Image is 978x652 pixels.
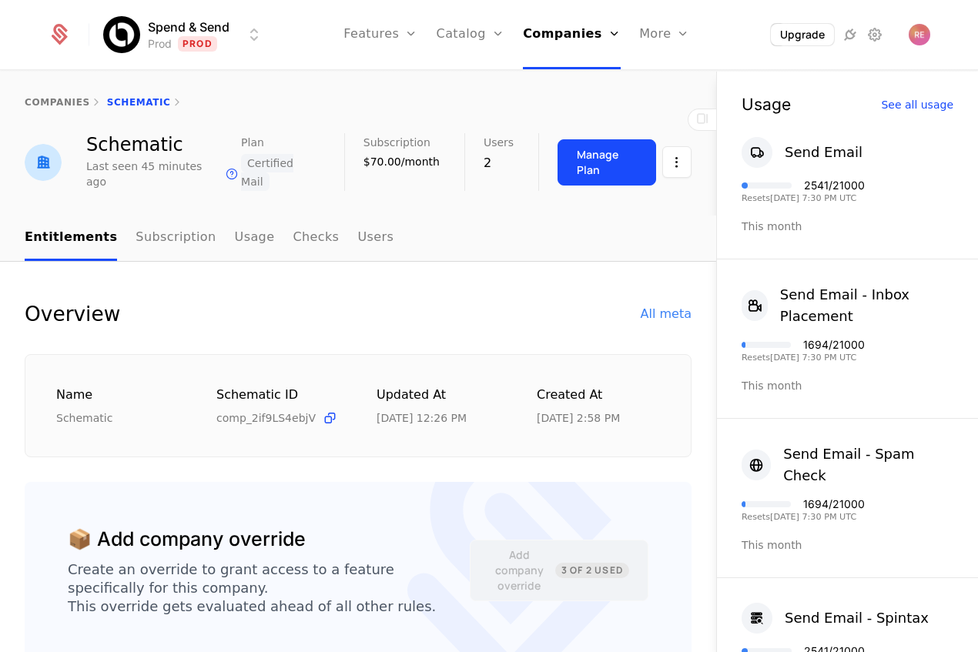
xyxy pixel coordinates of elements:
button: Send Email - Spintax [742,603,929,634]
span: Subscription [363,137,430,148]
div: This month [742,378,953,393]
button: Send Email [742,137,862,168]
a: companies [25,97,90,108]
a: Integrations [841,25,859,44]
div: See all usage [881,99,953,110]
a: Users [357,216,394,261]
a: Checks [293,216,339,261]
img: Schematic [25,144,62,181]
button: Select environment [108,18,263,52]
div: 9/4/25, 2:58 PM [537,410,620,426]
div: Send Email - Spintax [785,607,929,629]
div: Manage Plan [577,147,637,178]
nav: Main [25,216,692,261]
a: Subscription [136,216,216,261]
img: Spend & Send [103,16,140,53]
div: Schematic [56,410,179,426]
div: All meta [641,305,692,323]
span: 3 of 2 Used [555,563,629,578]
div: Send Email [785,142,862,163]
div: This month [742,219,953,234]
div: Send Email - Spam Check [783,443,953,486]
div: Name [56,386,179,405]
button: Manage Plan [558,139,656,186]
button: Select action [662,139,692,186]
button: Upgrade [771,24,834,45]
button: Send Email - Spam Check [742,443,953,486]
div: Updated at [377,386,500,405]
div: Resets [DATE] 7:30 PM UTC [742,513,865,521]
div: Schematic [86,135,241,154]
div: 1694 / 21000 [803,339,865,350]
div: Resets [DATE] 7:30 PM UTC [742,353,865,362]
span: Prod [178,36,217,52]
ul: Choose Sub Page [25,216,394,261]
div: $70.00/month [363,154,440,169]
button: Add company override3 of 2 Used [470,540,648,601]
div: This month [742,537,953,553]
span: Plan [241,137,264,148]
div: Add company override [489,547,629,593]
div: Overview [25,299,120,329]
div: 📦 Add company override [68,525,306,554]
div: Schematic ID [216,386,340,404]
div: Usage [742,96,791,112]
img: ryan echternacht [909,24,930,45]
div: Last seen 45 minutes ago [86,159,219,189]
div: 9/22/25, 12:26 PM [377,410,467,426]
button: Send Email - Inbox Placement [742,284,953,327]
span: Certified Mail [241,154,293,191]
a: Entitlements [25,216,117,261]
div: Prod [148,36,172,52]
div: 1694 / 21000 [803,499,865,510]
span: Spend & Send [148,18,229,36]
button: Open user button [909,24,930,45]
a: Settings [866,25,884,44]
div: 2 [484,154,514,172]
a: Usage [235,216,275,261]
div: Resets [DATE] 7:30 PM UTC [742,194,865,202]
span: Users [484,137,514,148]
span: comp_2if9LS4ebjV [216,410,316,426]
div: Send Email - Inbox Placement [780,284,953,327]
div: 2541 / 21000 [804,180,865,191]
div: Created at [537,386,660,405]
div: Create an override to grant access to a feature specifically for this company. This override gets... [68,560,470,616]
